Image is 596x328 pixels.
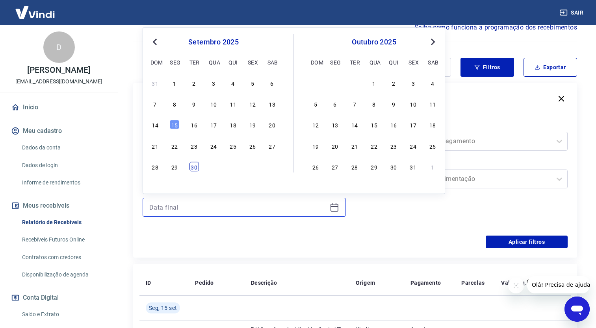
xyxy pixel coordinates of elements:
div: Choose quarta-feira, 8 de outubro de 2025 [369,99,379,109]
div: Choose sábado, 6 de setembro de 2025 [267,78,277,87]
p: [PERSON_NAME] [27,66,90,74]
div: Choose quinta-feira, 30 de outubro de 2025 [389,162,398,171]
iframe: Mensagem da empresa [527,276,590,293]
div: Choose terça-feira, 30 de setembro de 2025 [189,162,199,171]
div: Choose sábado, 18 de outubro de 2025 [428,120,437,129]
p: Origem [356,279,375,287]
p: [EMAIL_ADDRESS][DOMAIN_NAME] [15,77,102,86]
div: setembro 2025 [149,37,278,47]
div: Choose terça-feira, 16 de setembro de 2025 [189,120,199,129]
div: Choose quinta-feira, 2 de outubro de 2025 [228,162,238,171]
a: Saiba como funciona a programação dos recebimentos [414,23,577,32]
div: Choose sábado, 4 de outubro de 2025 [428,78,437,87]
div: Choose domingo, 28 de setembro de 2025 [150,162,160,171]
div: Choose segunda-feira, 20 de outubro de 2025 [330,141,340,150]
div: ter [189,57,199,66]
div: seg [170,57,179,66]
button: Exportar [524,58,577,77]
div: Choose quinta-feira, 16 de outubro de 2025 [389,120,398,129]
div: Choose quarta-feira, 1 de outubro de 2025 [209,162,218,171]
div: Choose segunda-feira, 1 de setembro de 2025 [170,78,179,87]
a: Informe de rendimentos [19,175,108,191]
a: Recebíveis Futuros Online [19,232,108,248]
a: Dados de login [19,157,108,173]
div: Choose terça-feira, 28 de outubro de 2025 [350,162,359,171]
div: Choose domingo, 14 de setembro de 2025 [150,120,160,129]
div: Choose quarta-feira, 29 de outubro de 2025 [369,162,379,171]
div: qui [389,57,398,66]
div: Choose segunda-feira, 27 de outubro de 2025 [330,162,340,171]
div: Choose quinta-feira, 18 de setembro de 2025 [228,120,238,129]
div: Choose sexta-feira, 12 de setembro de 2025 [248,99,257,109]
p: ID [146,279,151,287]
div: Choose quarta-feira, 15 de outubro de 2025 [369,120,379,129]
div: seg [330,57,340,66]
div: Choose quarta-feira, 24 de setembro de 2025 [209,141,218,150]
button: Meus recebíveis [9,197,108,214]
p: Parcelas [461,279,485,287]
div: Choose quinta-feira, 11 de setembro de 2025 [228,99,238,109]
div: Choose segunda-feira, 15 de setembro de 2025 [170,120,179,129]
div: Choose sexta-feira, 26 de setembro de 2025 [248,141,257,150]
div: Choose domingo, 26 de outubro de 2025 [311,162,320,171]
div: Choose terça-feira, 2 de setembro de 2025 [189,78,199,87]
div: ter [350,57,359,66]
div: Choose sábado, 27 de setembro de 2025 [267,141,277,150]
div: Choose sexta-feira, 17 de outubro de 2025 [408,120,418,129]
div: Choose segunda-feira, 29 de setembro de 2025 [330,78,340,87]
div: dom [311,57,320,66]
div: D [43,31,75,63]
div: Choose quinta-feira, 2 de outubro de 2025 [389,78,398,87]
div: Choose sexta-feira, 19 de setembro de 2025 [248,120,257,129]
a: Saldo e Extrato [19,306,108,322]
div: Choose sábado, 4 de outubro de 2025 [267,162,277,171]
a: Relatório de Recebíveis [19,214,108,230]
div: Choose quinta-feira, 23 de outubro de 2025 [389,141,398,150]
iframe: Botão para abrir a janela de mensagens [564,297,590,322]
div: Choose domingo, 7 de setembro de 2025 [150,99,160,109]
span: Olá! Precisa de ajuda? [5,6,66,12]
a: Dados da conta [19,140,108,156]
div: Choose quarta-feira, 22 de outubro de 2025 [369,141,379,150]
p: Valor Líq. [501,279,527,287]
div: Choose quinta-feira, 4 de setembro de 2025 [228,78,238,87]
button: Aplicar filtros [486,236,568,248]
div: qui [228,57,238,66]
div: month 2025-09 [149,77,278,172]
div: Choose sexta-feira, 10 de outubro de 2025 [408,99,418,109]
div: Choose domingo, 5 de outubro de 2025 [311,99,320,109]
div: Choose quarta-feira, 3 de setembro de 2025 [209,78,218,87]
a: Disponibilização de agenda [19,267,108,283]
div: Choose domingo, 21 de setembro de 2025 [150,141,160,150]
p: Pedido [195,279,214,287]
div: Choose segunda-feira, 6 de outubro de 2025 [330,99,340,109]
div: Choose sábado, 1 de novembro de 2025 [428,162,437,171]
div: Choose domingo, 31 de agosto de 2025 [150,78,160,87]
div: sab [428,57,437,66]
label: Forma de Pagamento [366,121,566,130]
div: Choose segunda-feira, 22 de setembro de 2025 [170,141,179,150]
div: Choose quarta-feira, 1 de outubro de 2025 [369,78,379,87]
div: Choose quarta-feira, 10 de setembro de 2025 [209,99,218,109]
div: Choose sexta-feira, 5 de setembro de 2025 [248,78,257,87]
div: Choose sexta-feira, 3 de outubro de 2025 [408,78,418,87]
div: sex [408,57,418,66]
div: Choose sábado, 20 de setembro de 2025 [267,120,277,129]
div: month 2025-10 [310,77,438,172]
a: Contratos com credores [19,249,108,265]
a: Início [9,99,108,116]
div: Choose domingo, 28 de setembro de 2025 [311,78,320,87]
div: Choose sexta-feira, 24 de outubro de 2025 [408,141,418,150]
div: sab [267,57,277,66]
div: sex [248,57,257,66]
div: Choose quarta-feira, 17 de setembro de 2025 [209,120,218,129]
button: Conta Digital [9,289,108,306]
button: Meu cadastro [9,122,108,140]
div: Choose quinta-feira, 9 de outubro de 2025 [389,99,398,109]
div: Choose terça-feira, 9 de setembro de 2025 [189,99,199,109]
div: Choose sexta-feira, 3 de outubro de 2025 [248,162,257,171]
img: Vindi [9,0,61,24]
button: Sair [558,6,587,20]
div: Choose terça-feira, 30 de setembro de 2025 [350,78,359,87]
